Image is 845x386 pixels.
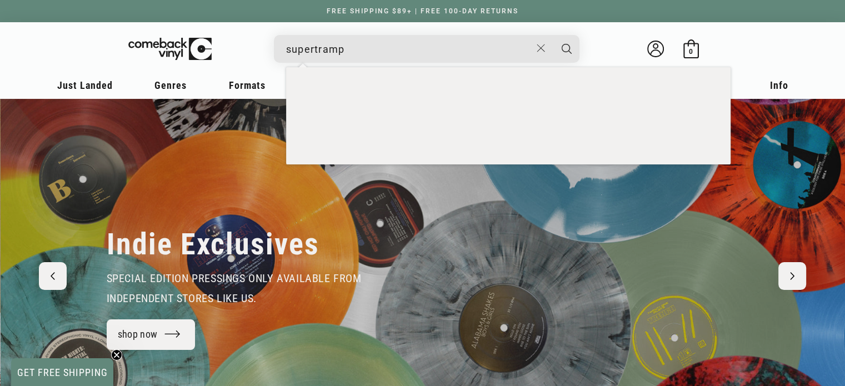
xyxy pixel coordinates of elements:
span: GET FREE SHIPPING [17,367,108,378]
span: 0 [689,47,693,56]
button: Close teaser [111,349,122,360]
input: When autocomplete results are available use up and down arrows to review and enter to select [286,38,531,61]
a: shop now [107,319,196,350]
div: GET FREE SHIPPINGClose teaser [11,358,113,386]
button: Search [553,35,581,63]
h2: Indie Exclusives [107,226,319,263]
button: Next slide [778,262,806,290]
span: Formats [229,79,266,91]
button: Previous slide [39,262,67,290]
div: Search [274,35,579,63]
button: Close [531,36,551,61]
span: Genres [154,79,187,91]
span: special edition pressings only available from independent stores like us. [107,272,362,305]
span: Just Landed [57,79,113,91]
span: Info [770,79,788,91]
a: FREE SHIPPING $89+ | FREE 100-DAY RETURNS [316,7,529,15]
